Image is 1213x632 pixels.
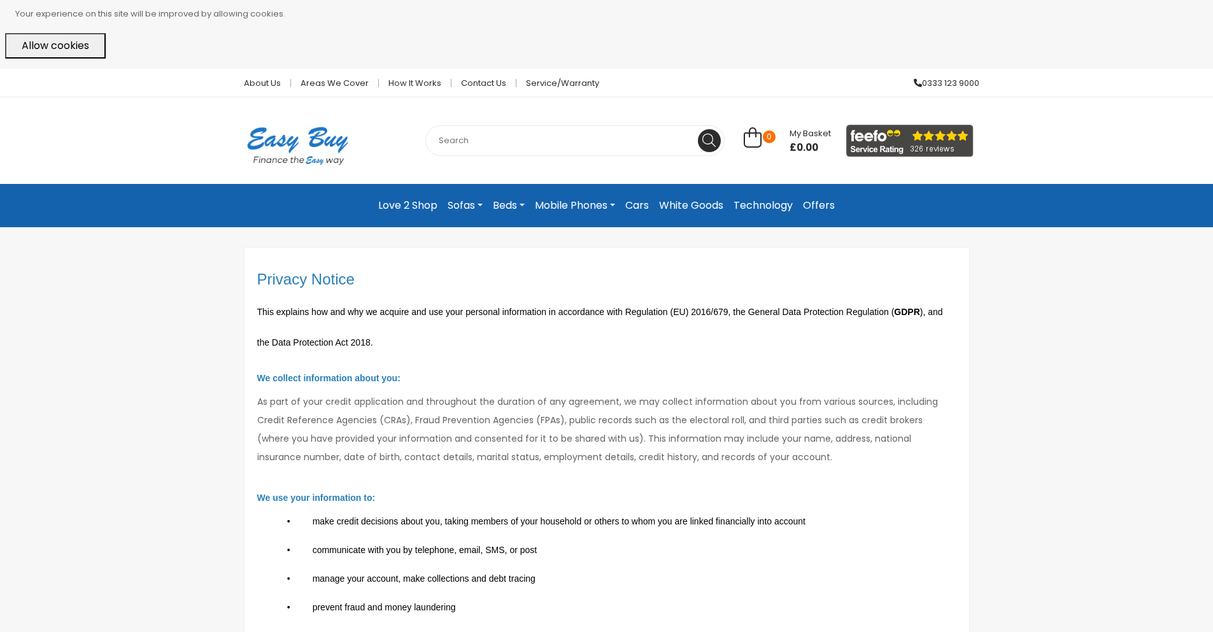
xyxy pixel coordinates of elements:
[5,33,106,59] button: Allow cookies
[234,79,291,87] a: About Us
[257,395,938,463] span: As part of your credit application and throughout the duration of any agreement, we may collect i...
[443,194,488,217] a: Sofas
[287,545,537,555] span: • communicate with you by telephone, email, SMS, or post
[287,602,456,612] span: • prevent fraud and money laundering
[488,194,530,217] a: Beds
[287,516,805,526] span: • make credit decisions about you, taking members of your household or others to whom you are lin...
[291,79,379,87] a: Areas we cover
[654,194,728,217] a: White Goods
[257,307,943,348] span: This explains how and why we acquire and use your personal information in accordance with Regulat...
[257,493,376,503] b: We use your information to:
[257,373,401,383] b: We collect information about you:
[373,194,443,217] a: Love 2 Shop
[728,194,798,217] a: Technology
[451,79,516,87] a: Contact Us
[620,194,654,217] a: Cars
[846,125,974,157] img: feefo_logo
[790,127,831,139] span: My Basket
[15,5,1208,23] p: Your experience on this site will be improved by allowing cookies.
[790,141,831,154] span: £0.00
[894,307,919,317] b: GDPR
[744,134,831,149] a: 0 My Basket £0.00
[379,79,451,87] a: How it works
[257,270,355,288] span: Privacy Notice
[234,110,361,181] img: Easy Buy
[763,130,776,143] span: 0
[287,573,536,584] span: • manage your account, make collections and debt tracing
[798,194,840,217] a: Offers
[530,194,620,217] a: Mobile Phones
[516,79,599,87] a: Service/Warranty
[425,125,725,156] input: Search
[904,79,979,87] a: 0333 123 9000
